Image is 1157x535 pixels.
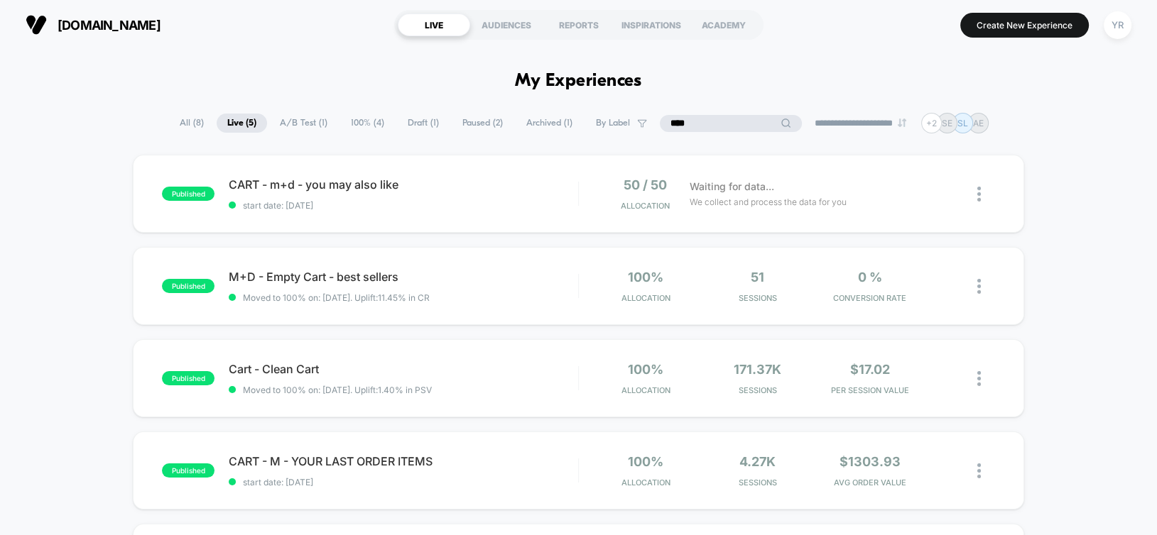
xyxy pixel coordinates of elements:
span: Waiting for data... [690,179,774,194]
span: 50 / 50 [624,177,667,192]
span: A/B Test ( 1 ) [269,114,338,133]
div: INSPIRATIONS [615,13,688,36]
div: LIVE [398,13,470,36]
span: 51 [751,270,764,285]
span: published [162,187,214,201]
span: Sessions [705,293,810,303]
div: ACADEMY [688,13,760,36]
img: close [977,187,981,202]
span: 100% [628,270,663,285]
img: close [977,371,981,386]
span: All ( 8 ) [169,114,214,133]
div: YR [1104,11,1131,39]
span: start date: [DATE] [229,477,577,487]
span: Sessions [705,385,810,395]
span: 100% [628,454,663,469]
img: close [977,463,981,478]
span: [DOMAIN_NAME] [58,18,161,33]
span: M+D - Empty Cart - best sellers [229,270,577,284]
span: Sessions [705,478,810,487]
button: YR [1099,11,1136,40]
button: [DOMAIN_NAME] [21,13,165,36]
span: AVG ORDER VALUE [817,478,923,487]
span: 100% [628,362,663,377]
h1: My Experiences [515,71,642,92]
span: 4.27k [739,454,776,469]
img: end [898,118,906,127]
span: published [162,463,214,478]
span: 100% ( 4 ) [340,114,395,133]
span: Moved to 100% on: [DATE] . Uplift: 1.40% in PSV [243,385,432,395]
div: REPORTS [543,13,615,36]
span: Paused ( 2 ) [452,114,514,133]
span: Allocation [621,385,670,395]
button: Create New Experience [960,13,1089,38]
span: start date: [DATE] [229,200,577,211]
p: SE [942,118,952,128]
span: By Label [596,118,630,128]
span: We collect and process the data for you [690,195,847,209]
span: Live ( 5 ) [217,114,267,133]
span: 171.37k [734,362,781,377]
img: close [977,279,981,294]
span: CONVERSION RATE [817,293,923,303]
div: + 2 [921,113,942,133]
span: CART - m+d - you may also like [229,177,577,192]
span: Cart - Clean Cart [229,362,577,376]
span: CART - M - YOUR LAST ORDER ITEMS [229,454,577,468]
img: Visually logo [26,14,47,35]
span: published [162,371,214,385]
span: 0 % [857,270,881,285]
span: PER SESSION VALUE [817,385,923,395]
span: Allocation [621,201,670,211]
span: Allocation [621,478,670,487]
span: Allocation [621,293,670,303]
span: published [162,279,214,293]
span: Archived ( 1 ) [516,114,583,133]
div: AUDIENCES [470,13,543,36]
span: Moved to 100% on: [DATE] . Uplift: 11.45% in CR [243,292,430,303]
span: Draft ( 1 ) [397,114,450,133]
p: SL [957,118,968,128]
span: $17.02 [849,362,889,377]
span: $1303.93 [839,454,900,469]
p: AE [973,118,984,128]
